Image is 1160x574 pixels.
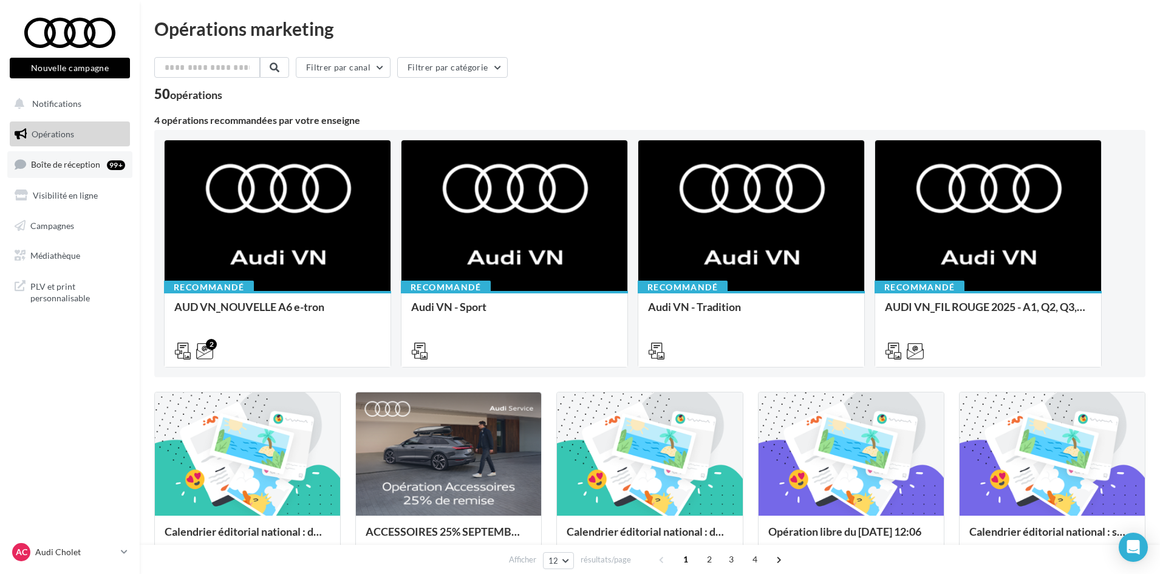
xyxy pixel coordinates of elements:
button: Notifications [7,91,128,117]
a: Médiathèque [7,243,132,268]
div: Audi VN - Sport [411,301,618,325]
a: Campagnes [7,213,132,239]
div: Calendrier éditorial national : du 02.09 au 09.09 [567,525,732,550]
a: AC Audi Cholet [10,541,130,564]
div: Opérations marketing [154,19,1145,38]
button: Filtrer par catégorie [397,57,508,78]
span: PLV et print personnalisable [30,278,125,304]
span: Afficher [509,554,536,565]
div: Open Intercom Messenger [1119,533,1148,562]
div: 2 [206,339,217,350]
span: Campagnes [30,220,74,230]
button: Filtrer par canal [296,57,391,78]
div: opérations [170,89,222,100]
div: Audi VN - Tradition [648,301,855,325]
button: Nouvelle campagne [10,58,130,78]
span: Notifications [32,98,81,109]
span: résultats/page [581,554,631,565]
div: Calendrier éditorial national : du 02.09 au 09.09 [165,525,330,550]
span: 12 [548,556,559,565]
div: Calendrier éditorial national : semaine du 25.08 au 31.08 [969,525,1135,550]
p: Audi Cholet [35,546,116,558]
div: Recommandé [875,281,964,294]
span: 4 [745,550,765,569]
div: 99+ [107,160,125,170]
div: Recommandé [164,281,254,294]
div: AUD VN_NOUVELLE A6 e-tron [174,301,381,325]
span: Médiathèque [30,250,80,261]
div: 4 opérations recommandées par votre enseigne [154,115,1145,125]
a: Visibilité en ligne [7,183,132,208]
div: Recommandé [638,281,728,294]
div: ACCESSOIRES 25% SEPTEMBRE - AUDI SERVICE [366,525,531,550]
button: 12 [543,552,574,569]
a: Opérations [7,121,132,147]
div: Opération libre du [DATE] 12:06 [768,525,934,550]
span: Visibilité en ligne [33,190,98,200]
span: 3 [722,550,741,569]
span: 2 [700,550,719,569]
div: 50 [154,87,222,101]
span: 1 [676,550,695,569]
div: AUDI VN_FIL ROUGE 2025 - A1, Q2, Q3, Q5 et Q4 e-tron [885,301,1091,325]
div: Recommandé [401,281,491,294]
a: Boîte de réception99+ [7,151,132,177]
span: AC [16,546,27,558]
span: Boîte de réception [31,159,100,169]
span: Opérations [32,129,74,139]
a: PLV et print personnalisable [7,273,132,309]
